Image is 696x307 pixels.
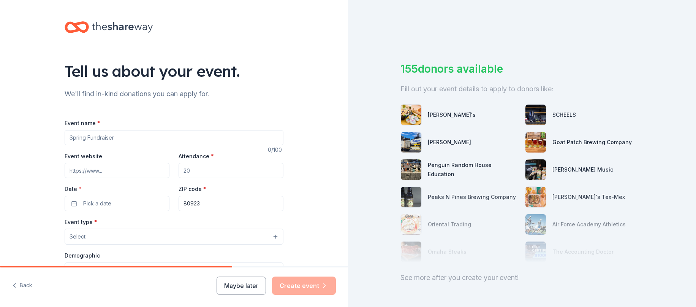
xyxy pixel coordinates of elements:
div: [PERSON_NAME]'s [428,110,476,119]
label: ZIP code [179,185,206,193]
div: Goat Patch Brewing Company [552,138,632,147]
img: photo for Alfred Music [525,159,546,180]
button: Select [65,262,283,278]
input: 20 [179,163,283,178]
div: See more after you create your event! [400,272,644,284]
label: Date [65,185,169,193]
button: Maybe later [217,277,266,295]
input: https://www... [65,163,169,178]
button: Select [65,229,283,245]
label: Event type [65,218,97,226]
label: Demographic [65,252,100,259]
div: Tell us about your event. [65,60,283,82]
div: Penguin Random House Education [428,161,519,179]
div: Fill out your event details to apply to donors like: [400,83,644,95]
span: Select [70,232,85,241]
input: 12345 (U.S. only) [179,196,283,211]
label: Event website [65,153,102,160]
span: Select [70,266,85,275]
img: photo for Goat Patch Brewing Company [525,132,546,153]
div: We'll find in-kind donations you can apply for. [65,88,283,100]
img: photo for SCHEELS [525,105,546,125]
button: Back [12,278,32,294]
div: [PERSON_NAME] Music [552,165,613,174]
img: photo for Matson [401,132,421,153]
img: photo for Dion's [401,105,421,125]
label: Event name [65,119,100,127]
input: Spring Fundraiser [65,130,283,145]
span: Pick a date [83,199,111,208]
img: photo for Penguin Random House Education [401,159,421,180]
div: SCHEELS [552,110,576,119]
div: [PERSON_NAME] [428,138,471,147]
div: 0 /100 [268,145,283,154]
button: Pick a date [65,196,169,211]
label: Attendance [179,153,214,160]
div: 155 donors available [400,61,644,77]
